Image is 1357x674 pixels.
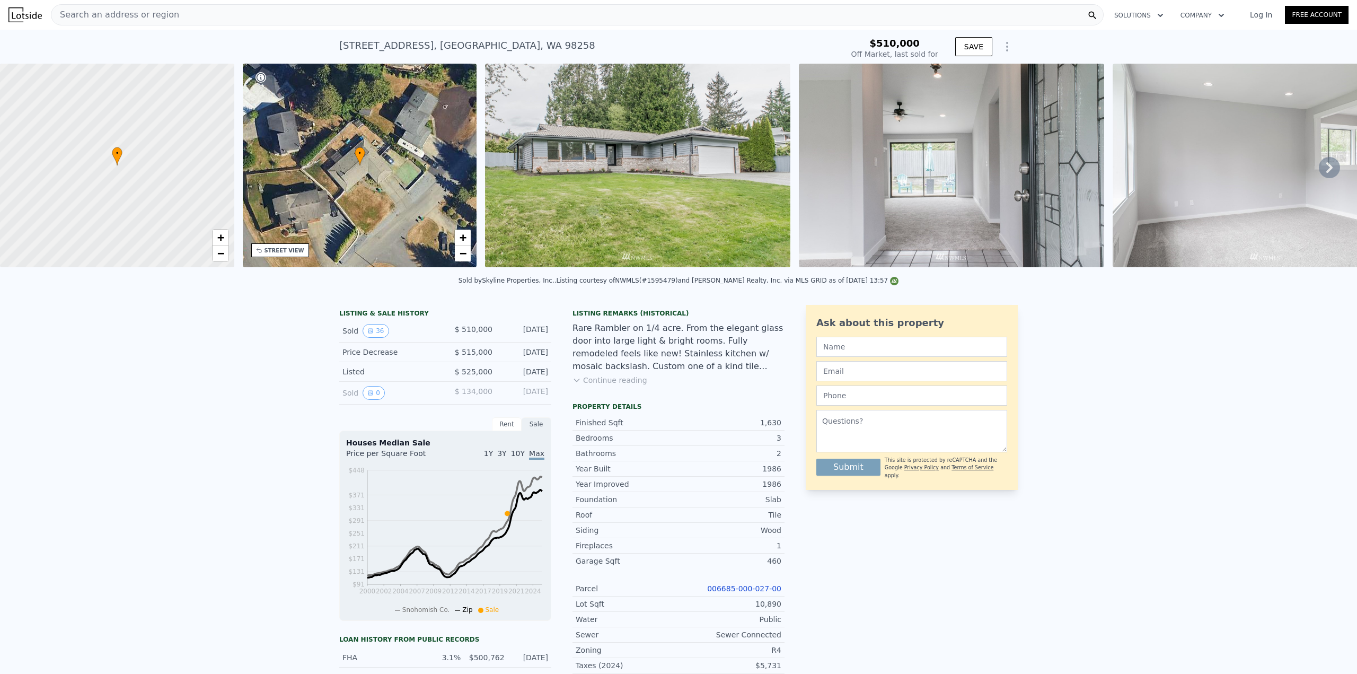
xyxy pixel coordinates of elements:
tspan: 2021 [508,588,525,595]
tspan: 2000 [359,588,376,595]
div: Parcel [576,583,678,594]
div: 1 [678,540,781,551]
tspan: $171 [348,555,365,563]
div: Fireplaces [576,540,678,551]
a: Zoom out [455,246,471,261]
div: 10,890 [678,599,781,609]
span: Search an address or region [51,8,179,21]
span: Max [529,449,544,460]
div: Off Market, last sold for [851,49,938,59]
div: Year Built [576,463,678,474]
div: Property details [572,402,785,411]
div: $500,762 [467,652,504,663]
div: Bedrooms [576,433,678,443]
span: Snohomish Co. [402,606,450,614]
div: Rare Rambler on 1/4 acre. From the elegant glass door into large light & bright rooms. Fully remo... [572,322,785,373]
tspan: 2007 [409,588,426,595]
button: Show Options [997,36,1018,57]
div: Tile [678,510,781,520]
img: Sale: 127445925 Parcel: 103605682 [799,64,1104,267]
div: [STREET_ADDRESS] , [GEOGRAPHIC_DATA] , WA 98258 [339,38,595,53]
div: Sold by Skyline Properties, Inc. . [459,277,557,284]
input: Phone [816,386,1007,406]
div: STREET VIEW [265,247,304,255]
tspan: $331 [348,504,365,512]
div: Sale [522,417,551,431]
tspan: $91 [353,581,365,589]
div: [DATE] [511,652,548,663]
span: $510,000 [869,38,920,49]
tspan: 2024 [525,588,541,595]
a: Privacy Policy [904,465,939,470]
div: Lot Sqft [576,599,678,609]
div: Public [678,614,781,625]
span: 3Y [497,449,506,458]
a: Zoom in [455,230,471,246]
div: 3.1% [424,652,461,663]
span: $ 515,000 [455,348,492,356]
div: Wood [678,525,781,536]
span: − [217,247,224,260]
span: + [217,231,224,244]
div: Price Decrease [342,347,437,357]
img: NWMLS Logo [890,277,898,285]
div: Sold [342,324,437,338]
div: 1986 [678,479,781,489]
tspan: 2012 [442,588,459,595]
img: Sale: 127445925 Parcel: 103605682 [485,64,790,267]
span: 1Y [484,449,493,458]
div: 3 [678,433,781,443]
div: [DATE] [501,324,548,338]
div: FHA [342,652,417,663]
tspan: $371 [348,492,365,499]
tspan: $131 [348,568,365,575]
div: [DATE] [501,386,548,400]
div: This site is protected by reCAPTCHA and the Google and apply. [885,457,1007,479]
a: Free Account [1285,6,1349,24]
div: Listing Remarks (Historical) [572,309,785,318]
div: Sewer Connected [678,629,781,640]
div: Garage Sqft [576,556,678,566]
div: • [112,147,122,165]
div: [DATE] [501,366,548,377]
div: R4 [678,645,781,655]
div: Slab [678,494,781,505]
div: Houses Median Sale [346,437,544,448]
div: Roof [576,510,678,520]
img: Lotside [8,7,42,22]
div: Listing courtesy of NWMLS (#1595479) and [PERSON_NAME] Realty, Inc. via MLS GRID as of [DATE] 13:57 [557,277,899,284]
a: 006685-000-027-00 [707,584,781,593]
a: Log In [1237,10,1285,20]
div: Bathrooms [576,448,678,459]
tspan: $448 [348,467,365,474]
div: Price per Square Foot [346,448,445,465]
div: $5,731 [678,660,781,671]
span: − [460,247,466,260]
div: Siding [576,525,678,536]
div: Ask about this property [816,316,1007,330]
span: $ 525,000 [455,367,492,376]
div: Sold [342,386,437,400]
div: LISTING & SALE HISTORY [339,309,551,320]
tspan: 2002 [376,588,392,595]
tspan: $211 [348,542,365,550]
span: + [460,231,466,244]
div: Taxes (2024) [576,660,678,671]
tspan: $251 [348,530,365,537]
button: Solutions [1106,6,1172,25]
input: Name [816,337,1007,357]
span: Sale [486,606,499,614]
tspan: 2019 [492,588,508,595]
div: 460 [678,556,781,566]
tspan: 2014 [459,588,475,595]
span: • [112,148,122,158]
button: SAVE [955,37,992,56]
tspan: 2004 [392,588,409,595]
button: View historical data [363,386,385,400]
div: Rent [492,417,522,431]
div: Loan history from public records [339,635,551,644]
div: Year Improved [576,479,678,489]
a: Zoom out [213,246,228,261]
button: Submit [816,459,880,476]
span: • [355,148,365,158]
